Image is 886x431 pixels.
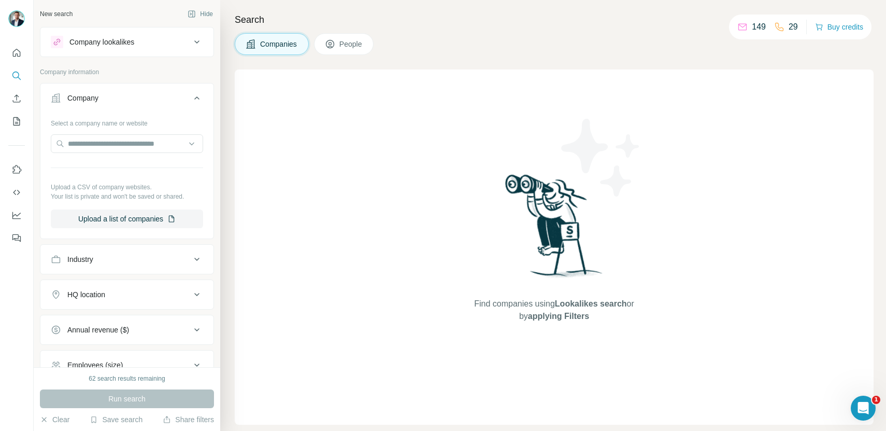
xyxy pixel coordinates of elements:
[40,414,69,425] button: Clear
[8,44,25,62] button: Quick start
[501,172,608,287] img: Surfe Illustration - Woman searching with binoculars
[40,247,213,272] button: Industry
[51,115,203,128] div: Select a company name or website
[8,160,25,179] button: Use Surfe on LinkedIn
[752,21,766,33] p: 149
[339,39,363,49] span: People
[8,66,25,85] button: Search
[8,89,25,108] button: Enrich CSV
[260,39,298,49] span: Companies
[51,210,203,228] button: Upload a list of companies
[67,254,93,265] div: Industry
[180,6,220,22] button: Hide
[163,414,214,425] button: Share filters
[8,206,25,225] button: Dashboard
[8,10,25,27] img: Avatar
[471,298,637,323] span: Find companies using or by
[235,12,874,27] h4: Search
[815,20,863,34] button: Buy credits
[40,9,73,19] div: New search
[67,93,98,103] div: Company
[90,414,142,425] button: Save search
[8,112,25,131] button: My lists
[40,30,213,54] button: Company lookalikes
[51,192,203,201] p: Your list is private and won't be saved or shared.
[51,183,203,192] p: Upload a CSV of company websites.
[789,21,798,33] p: 29
[40,86,213,115] button: Company
[851,396,876,421] iframe: Intercom live chat
[40,282,213,307] button: HQ location
[67,360,123,370] div: Employees (size)
[40,317,213,342] button: Annual revenue ($)
[89,374,165,383] div: 62 search results remaining
[555,299,627,308] span: Lookalikes search
[554,111,648,204] img: Surfe Illustration - Stars
[40,353,213,378] button: Employees (size)
[528,312,589,321] span: applying Filters
[67,325,129,335] div: Annual revenue ($)
[69,37,134,47] div: Company lookalikes
[67,289,105,300] div: HQ location
[40,67,214,77] p: Company information
[8,229,25,247] button: Feedback
[872,396,880,404] span: 1
[8,183,25,202] button: Use Surfe API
